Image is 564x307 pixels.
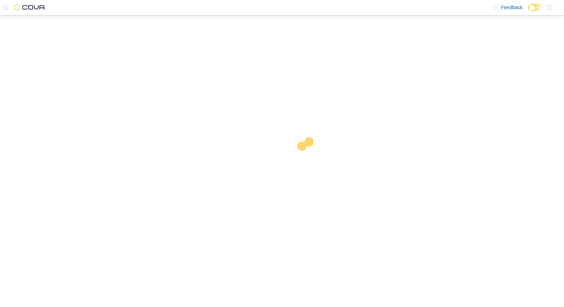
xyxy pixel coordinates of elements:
[528,11,529,12] span: Dark Mode
[490,0,525,14] a: Feedback
[14,4,46,11] img: Cova
[528,4,543,11] input: Dark Mode
[282,132,335,185] img: cova-loader
[501,4,523,11] span: Feedback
